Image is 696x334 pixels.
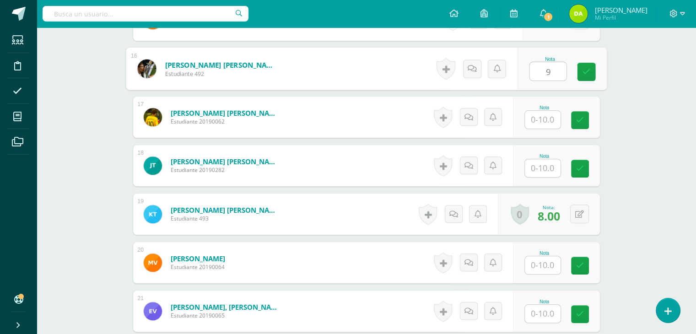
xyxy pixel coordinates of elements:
input: 0-10.0 [525,159,561,177]
div: Nota [524,105,565,110]
div: Nota [524,154,565,159]
input: Busca un usuario... [43,6,248,22]
div: Nota: [538,204,560,210]
a: [PERSON_NAME] [171,254,225,263]
img: 7daffa3600587818f7fcbc1525fd0ac3.png [144,205,162,223]
span: Mi Perfil [594,14,647,22]
span: 1 [543,12,553,22]
a: [PERSON_NAME] [PERSON_NAME] [165,60,278,70]
img: 7aed03c7d70e86fe22ff52090cff3d2a.png [144,108,162,126]
div: Nota [524,251,565,256]
a: [PERSON_NAME] [PERSON_NAME] [171,205,281,215]
div: Nota [524,299,565,304]
img: 786e783610561c3eb27341371ea08d67.png [569,5,588,23]
img: db870ad87fe2fe5b4f7ae591dd73ec82.png [144,156,162,175]
a: [PERSON_NAME] [PERSON_NAME] [171,108,281,118]
a: [PERSON_NAME] [PERSON_NAME] [171,157,281,166]
span: 8.00 [538,208,560,224]
div: Nota [529,56,571,61]
input: 0-10.0 [529,62,566,81]
span: Estudiante 492 [165,70,278,78]
span: Estudiante 20190064 [171,263,225,271]
a: [PERSON_NAME], [PERSON_NAME] [171,302,281,312]
span: Estudiante 493 [171,215,281,222]
input: 0-10.0 [525,111,561,129]
span: Estudiante 20190065 [171,312,281,319]
input: 0-10.0 [525,256,561,274]
span: [PERSON_NAME] [594,5,647,15]
span: Estudiante 20190062 [171,118,281,125]
span: Estudiante 20190282 [171,166,281,174]
img: 79944c1a212f08908bc7c100b0876b81.png [144,302,162,320]
img: 59fb4802ced19d2f84ba211fb47db595.png [137,59,156,78]
img: 6899a22411a51438bbf30609d73f3228.png [144,253,162,272]
a: 0 [511,204,529,225]
input: 0-10.0 [525,305,561,323]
